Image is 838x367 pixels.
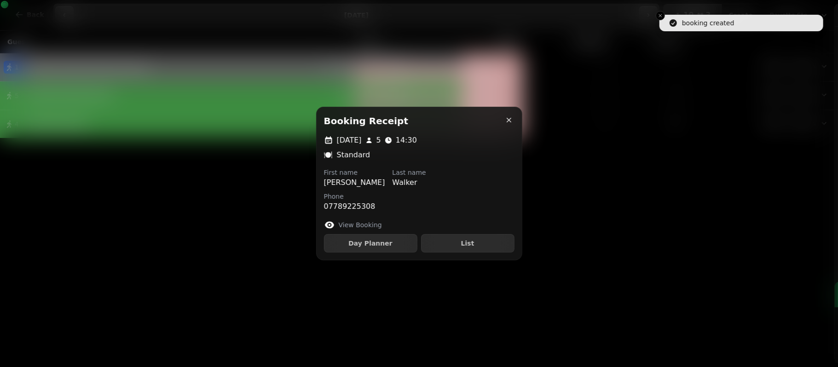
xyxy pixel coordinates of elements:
label: Last name [392,168,426,177]
p: Standard [337,149,370,161]
p: [PERSON_NAME] [324,177,385,188]
span: List [429,240,507,247]
p: 🍽️ [324,149,333,161]
label: View Booking [339,220,382,229]
span: Day Planner [332,240,410,247]
p: [DATE] [337,135,362,146]
p: Walker [392,177,426,188]
label: First name [324,168,385,177]
button: Day Planner [324,234,417,252]
label: Phone [324,192,376,201]
p: 07789225308 [324,201,376,212]
p: 5 [376,135,381,146]
p: 14:30 [396,135,417,146]
h2: Booking receipt [324,115,409,127]
button: List [421,234,514,252]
